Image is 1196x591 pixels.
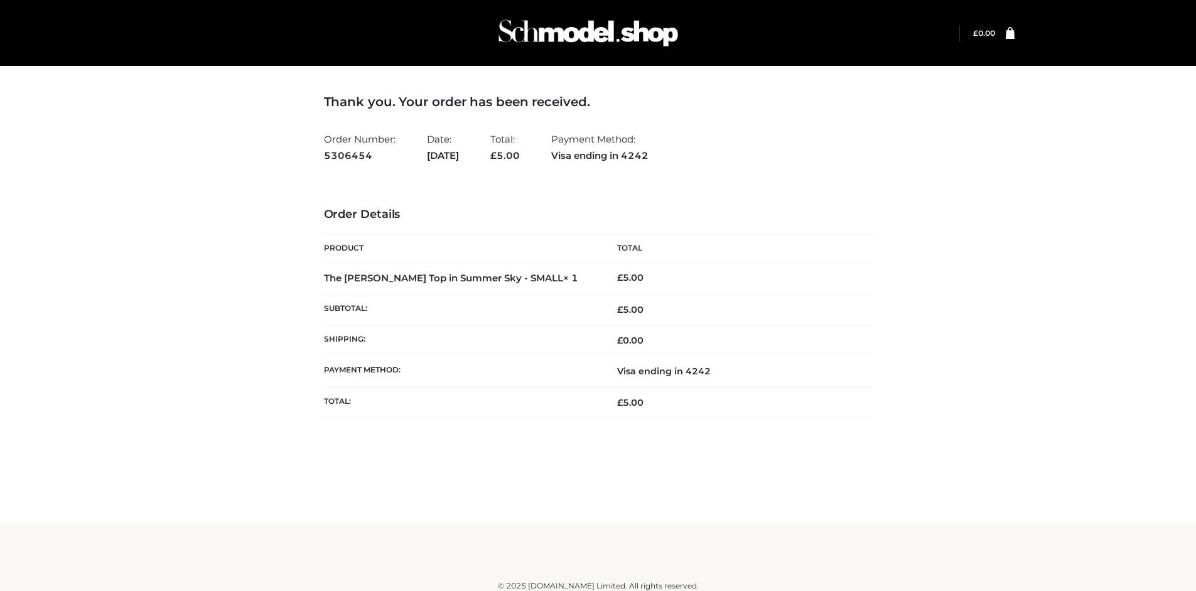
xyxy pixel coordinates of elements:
span: £ [617,397,623,408]
span: 5.00 [617,397,644,408]
th: Total [598,234,873,263]
strong: 5306454 [324,148,396,164]
strong: × 1 [563,272,578,284]
h3: Order Details [324,208,873,222]
th: Subtotal: [324,294,598,325]
li: Date: [427,128,459,166]
span: £ [490,149,497,161]
td: Visa ending in 4242 [598,356,873,387]
span: 5.00 [490,149,520,161]
strong: The [PERSON_NAME] Top in Summer Sky - SMALL [324,272,578,284]
span: £ [617,304,623,315]
li: Total: [490,128,520,166]
bdi: 5.00 [617,272,644,283]
span: £ [617,335,623,346]
strong: [DATE] [427,148,459,164]
bdi: 0.00 [617,335,644,346]
li: Order Number: [324,128,396,166]
li: Payment Method: [551,128,649,166]
th: Payment method: [324,356,598,387]
a: £0.00 [973,28,995,38]
th: Product [324,234,598,263]
span: £ [973,28,978,38]
span: £ [617,272,623,283]
span: 5.00 [617,304,644,315]
h3: Thank you. Your order has been received. [324,94,873,109]
img: Schmodel Admin 964 [494,8,682,58]
bdi: 0.00 [973,28,995,38]
strong: Visa ending in 4242 [551,148,649,164]
th: Total: [324,387,598,418]
th: Shipping: [324,325,598,356]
